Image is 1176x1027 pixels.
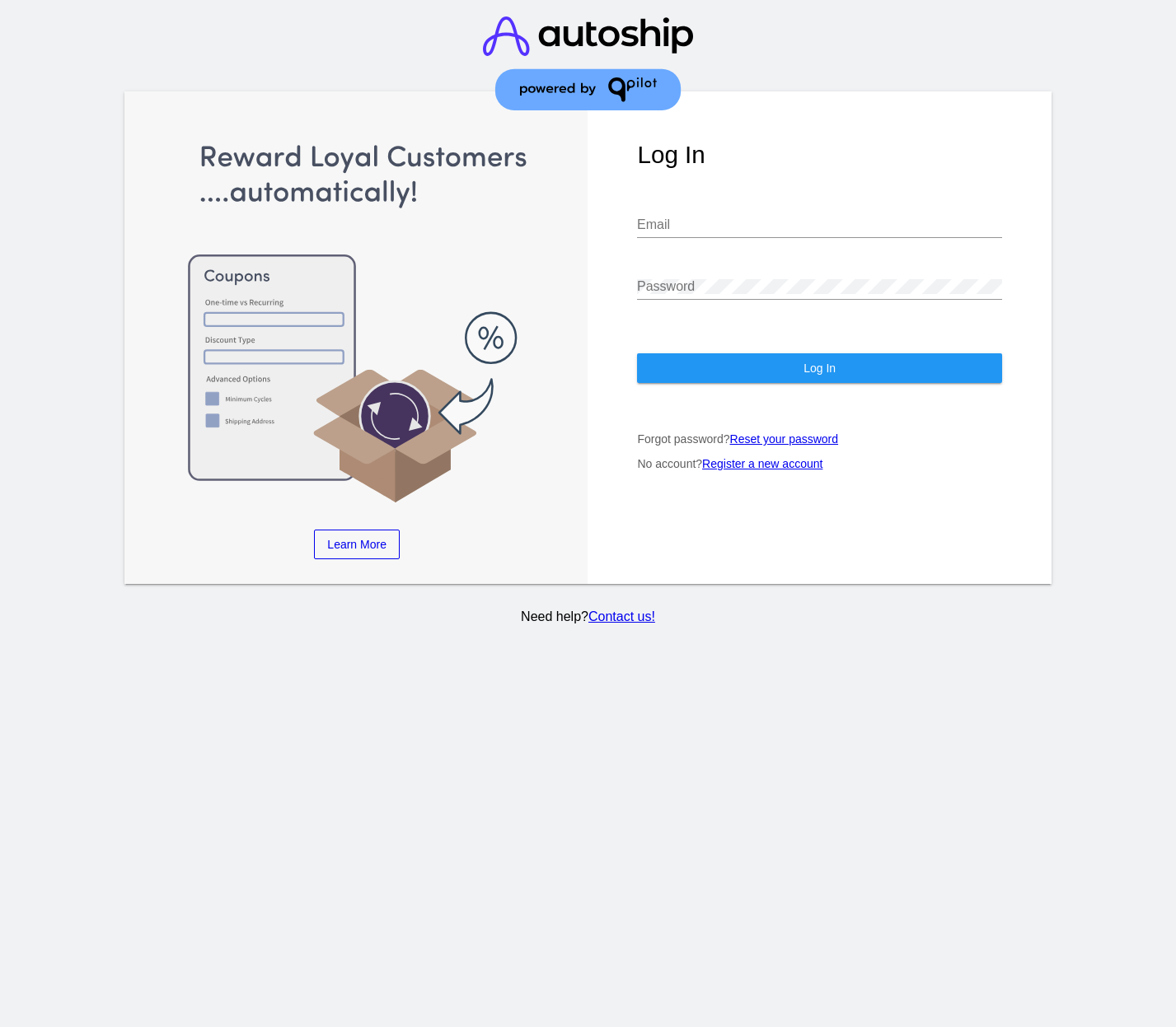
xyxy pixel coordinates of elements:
a: Contact us! [588,609,655,623]
p: No account? [637,457,1001,470]
p: Forgot password? [637,432,1001,446]
img: Apply Coupons Automatically to Scheduled Orders with QPilot [175,141,539,505]
a: Reset your password [730,432,839,446]
a: Register a new account [702,457,822,470]
span: Learn More [327,538,387,551]
h1: Log In [637,141,1001,169]
p: Need help? [121,609,1054,624]
span: Log In [804,362,836,375]
a: Learn More [314,530,400,559]
input: Email [637,217,1001,232]
button: Log In [637,353,1001,383]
